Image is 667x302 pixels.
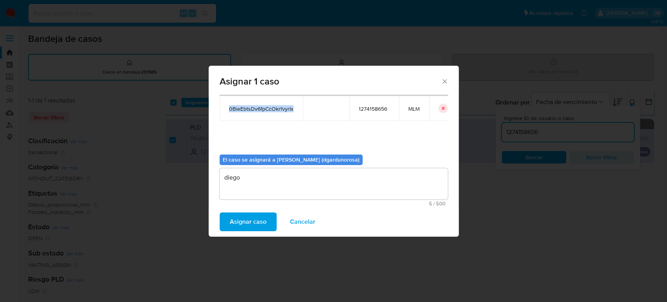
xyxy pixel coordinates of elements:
[408,105,420,112] span: MLM
[230,213,266,230] span: Asignar caso
[229,105,293,112] span: 0BieEbtsDv6fpCcOkrfvyrIx
[223,156,359,164] b: El caso se asignará a [PERSON_NAME] (dgardunorosa)
[222,201,445,206] span: Máximo 500 caracteres
[280,212,325,231] button: Cancelar
[220,77,441,86] span: Asignar 1 caso
[220,212,277,231] button: Asignar caso
[438,104,448,113] button: icon-button
[290,213,315,230] span: Cancelar
[441,77,448,84] button: Cerrar ventana
[359,105,390,112] span: 1274158656
[220,168,448,200] textarea: diego
[209,66,459,237] div: assign-modal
